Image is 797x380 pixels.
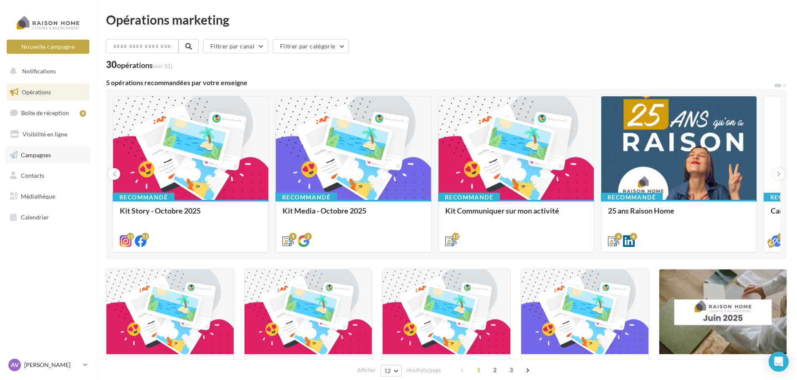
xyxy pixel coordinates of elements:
[23,131,67,138] span: Visibilité en ligne
[21,214,49,221] span: Calendrier
[289,233,297,240] div: 9
[21,151,51,158] span: Campagnes
[22,88,51,96] span: Opérations
[381,365,402,377] button: 12
[5,104,91,122] a: Boîte de réception9
[282,206,424,223] div: Kit Media - Octobre 2025
[7,40,89,54] button: Nouvelle campagne
[5,63,88,80] button: Notifications
[153,62,172,69] span: (sur 31)
[126,233,134,240] div: 11
[21,172,44,179] span: Contacts
[504,363,518,377] span: 3
[22,68,56,75] span: Notifications
[7,357,89,373] a: AV [PERSON_NAME]
[117,61,172,69] div: opérations
[5,83,91,101] a: Opérations
[24,361,80,369] p: [PERSON_NAME]
[472,363,485,377] span: 1
[357,366,376,374] span: Afficher
[384,367,391,374] span: 12
[113,193,174,202] div: Recommandé
[21,109,69,116] span: Boîte de réception
[601,193,663,202] div: Recommandé
[304,233,312,240] div: 2
[5,167,91,184] a: Contacts
[141,233,149,240] div: 11
[21,193,55,200] span: Médiathèque
[203,39,268,53] button: Filtrer par canal
[608,206,750,223] div: 25 ans Raison Home
[615,233,622,240] div: 6
[452,233,459,240] div: 12
[120,206,262,223] div: Kit Story - Octobre 2025
[445,206,587,223] div: Kit Communiquer sur mon activité
[275,193,337,202] div: Recommandé
[5,146,91,164] a: Campagnes
[106,79,774,86] div: 5 opérations recommandées par votre enseigne
[777,233,785,240] div: 3
[488,363,502,377] span: 2
[5,188,91,205] a: Médiathèque
[106,13,787,26] div: Opérations marketing
[406,366,441,374] span: résultats/page
[769,352,789,372] div: Open Intercom Messenger
[5,126,91,143] a: Visibilité en ligne
[630,233,637,240] div: 6
[106,60,172,69] div: 30
[273,39,349,53] button: Filtrer par catégorie
[5,209,91,226] a: Calendrier
[80,110,86,117] div: 9
[438,193,500,202] div: Recommandé
[11,361,19,369] span: AV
